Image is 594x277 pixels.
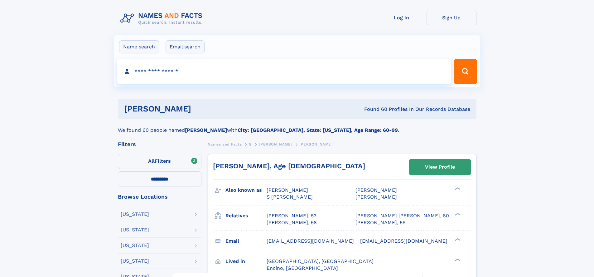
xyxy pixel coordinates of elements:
[259,142,292,146] span: [PERSON_NAME]
[355,219,406,226] a: [PERSON_NAME], 59
[249,142,252,146] span: G
[148,158,155,164] span: All
[238,127,398,133] b: City: [GEOGRAPHIC_DATA], State: [US_STATE], Age Range: 60-99
[124,105,278,113] h1: [PERSON_NAME]
[121,212,149,217] div: [US_STATE]
[166,40,205,53] label: Email search
[249,140,252,148] a: G
[213,162,365,170] a: [PERSON_NAME], Age [DEMOGRAPHIC_DATA]
[121,259,149,264] div: [US_STATE]
[454,59,477,84] button: Search Button
[267,219,317,226] a: [PERSON_NAME], 58
[453,237,461,241] div: ❯
[267,212,316,219] a: [PERSON_NAME], 53
[267,265,338,271] span: Encino, [GEOGRAPHIC_DATA]
[118,154,201,169] label: Filters
[117,59,451,84] input: search input
[225,236,267,246] h3: Email
[355,212,449,219] a: [PERSON_NAME] [PERSON_NAME], 80
[208,140,242,148] a: Names and Facts
[299,142,333,146] span: [PERSON_NAME]
[453,258,461,262] div: ❯
[118,194,201,200] div: Browse Locations
[267,194,313,200] span: S [PERSON_NAME]
[427,10,476,25] a: Sign Up
[267,238,354,244] span: [EMAIL_ADDRESS][DOMAIN_NAME]
[119,40,159,53] label: Name search
[453,212,461,216] div: ❯
[118,141,201,147] div: Filters
[360,238,447,244] span: [EMAIL_ADDRESS][DOMAIN_NAME]
[259,140,292,148] a: [PERSON_NAME]
[118,119,476,134] div: We found 60 people named with .
[278,106,470,113] div: Found 60 Profiles In Our Records Database
[185,127,227,133] b: [PERSON_NAME]
[425,160,455,174] div: View Profile
[118,10,208,27] img: Logo Names and Facts
[409,160,471,175] a: View Profile
[453,187,461,191] div: ❯
[267,187,308,193] span: [PERSON_NAME]
[355,187,397,193] span: [PERSON_NAME]
[121,243,149,248] div: [US_STATE]
[225,185,267,195] h3: Also known as
[377,10,427,25] a: Log In
[267,258,374,264] span: [GEOGRAPHIC_DATA], [GEOGRAPHIC_DATA]
[225,256,267,267] h3: Lived in
[225,210,267,221] h3: Relatives
[121,227,149,232] div: [US_STATE]
[355,194,397,200] span: [PERSON_NAME]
